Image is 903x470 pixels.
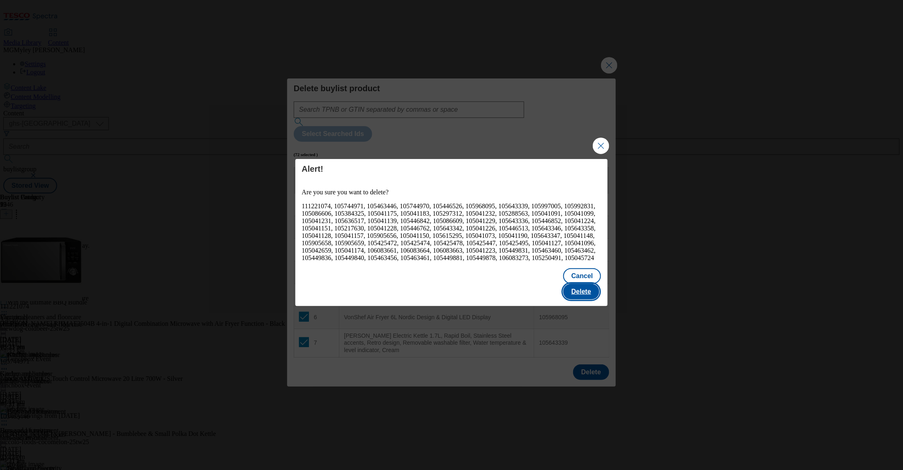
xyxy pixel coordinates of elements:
h4: Alert! [302,164,601,174]
button: Delete [563,284,599,300]
div: Modal [295,159,608,306]
button: Cancel [563,268,601,284]
p: Are you sure you want to delete? [302,189,601,196]
div: 111221074, 105744971, 105463446, 105744970, 105446526, 105968095, 105643339, 105997005, 105992831... [302,203,601,262]
button: Close Modal [593,138,609,154]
